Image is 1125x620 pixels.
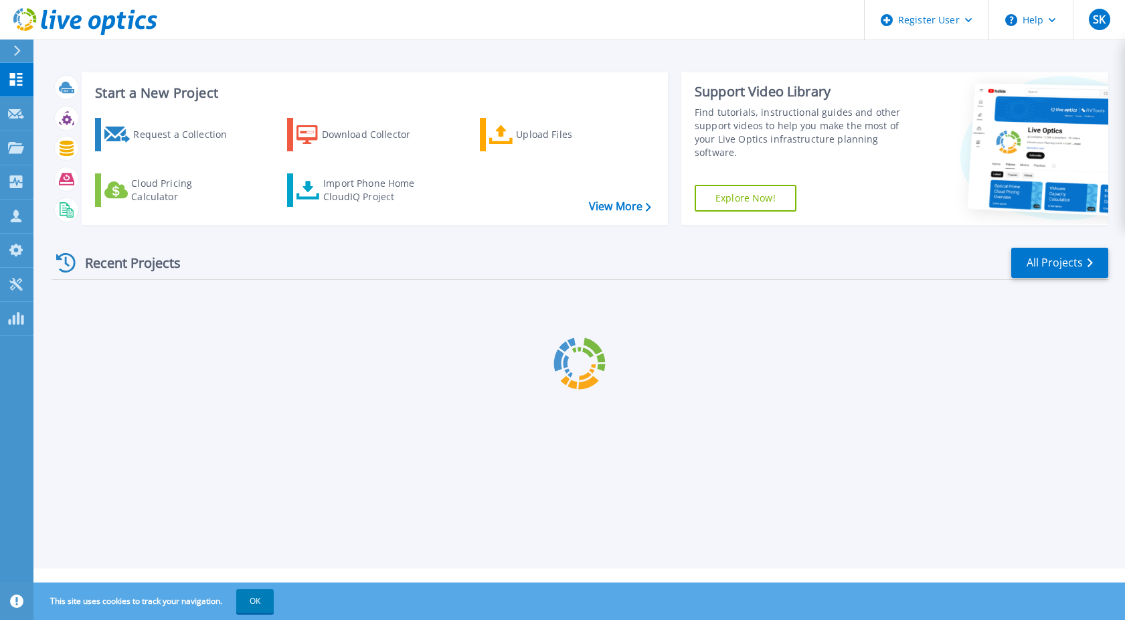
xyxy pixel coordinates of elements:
[236,589,274,613] button: OK
[95,173,244,207] a: Cloud Pricing Calculator
[589,200,651,213] a: View More
[695,83,911,100] div: Support Video Library
[480,118,629,151] a: Upload Files
[516,121,623,148] div: Upload Files
[695,106,911,159] div: Find tutorials, instructional guides and other support videos to help you make the most of your L...
[1093,14,1106,25] span: SK
[287,118,436,151] a: Download Collector
[37,589,274,613] span: This site uses cookies to track your navigation.
[322,121,429,148] div: Download Collector
[52,246,199,279] div: Recent Projects
[95,118,244,151] a: Request a Collection
[323,177,428,204] div: Import Phone Home CloudIQ Project
[95,86,651,100] h3: Start a New Project
[695,185,796,212] a: Explore Now!
[131,177,238,204] div: Cloud Pricing Calculator
[133,121,240,148] div: Request a Collection
[1011,248,1108,278] a: All Projects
